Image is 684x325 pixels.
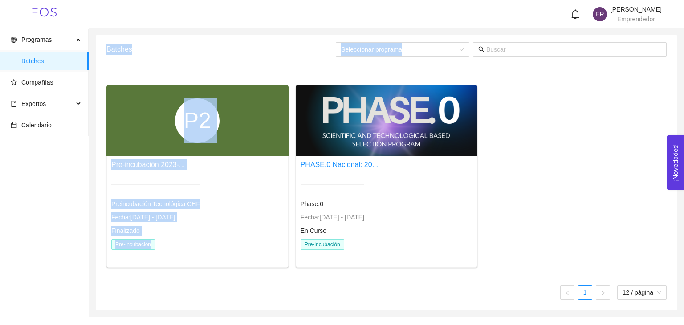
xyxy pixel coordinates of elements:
div: Batches [106,37,336,62]
button: left [560,285,574,300]
span: right [600,290,606,296]
span: Calendario [21,122,52,129]
span: [PERSON_NAME] [611,6,662,13]
span: Preincubación Tecnológica CHF [111,200,200,207]
span: Emprendedor [617,16,655,23]
span: star [11,79,17,85]
span: calendar [11,122,17,128]
span: Programas [21,36,52,43]
span: 12 / página [623,286,661,299]
span: Pre-incubación [301,239,344,250]
span: Compañías [21,79,53,86]
a: PHASE.0 Nacional: 20... [301,161,378,168]
button: right [596,285,610,300]
span: Phase.0 [301,200,323,207]
li: Página anterior [560,285,574,300]
span: book [11,101,17,107]
input: Buscar [486,45,661,54]
li: Página siguiente [596,285,610,300]
span: Finalizado [111,227,140,234]
span: Batches [21,52,81,70]
span: search [478,46,484,53]
span: Fecha: [DATE] - [DATE] [111,214,175,221]
span: ER [595,7,604,21]
span: En Curso [301,227,326,234]
span: left [565,290,570,296]
span: Pre-incubación [111,239,155,250]
span: global [11,37,17,43]
span: Expertos [21,100,46,107]
div: P2 [175,98,220,143]
li: 1 [578,285,592,300]
button: Open Feedback Widget [667,135,684,190]
span: bell [570,9,580,19]
div: tamaño de página [617,285,667,300]
a: Pre-incubación 2023-... [111,161,185,168]
span: Fecha: [DATE] - [DATE] [301,214,364,221]
a: 1 [578,286,592,299]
